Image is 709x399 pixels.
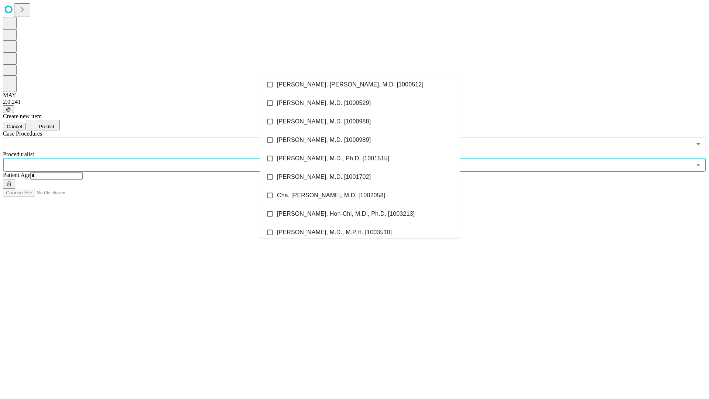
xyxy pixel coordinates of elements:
[3,99,706,105] div: 2.0.241
[277,191,385,200] span: Cha, [PERSON_NAME], M.D. [1002058]
[277,228,392,237] span: [PERSON_NAME], M.D., M.P.H. [1003510]
[277,154,389,163] span: [PERSON_NAME], M.D., Ph.D. [1001515]
[7,124,22,129] span: Cancel
[3,172,30,178] span: Patient Age
[3,92,706,99] div: MAY
[3,151,34,157] span: Proceduralist
[6,106,11,112] span: @
[693,160,703,170] button: Close
[3,123,26,130] button: Cancel
[277,80,424,89] span: [PERSON_NAME], [PERSON_NAME], M.D. [1000512]
[693,139,703,149] button: Open
[277,117,371,126] span: [PERSON_NAME], M.D. [1000988]
[26,120,60,130] button: Predict
[277,173,371,181] span: [PERSON_NAME], M.D. [1001702]
[39,124,54,129] span: Predict
[277,99,371,108] span: [PERSON_NAME], M.D. [1000529]
[277,209,415,218] span: [PERSON_NAME], Hon-Chi, M.D., Ph.D. [1003213]
[277,136,371,144] span: [PERSON_NAME], M.D. [1000989]
[3,130,42,137] span: Scheduled Procedure
[3,113,42,119] span: Create new item
[3,105,14,113] button: @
